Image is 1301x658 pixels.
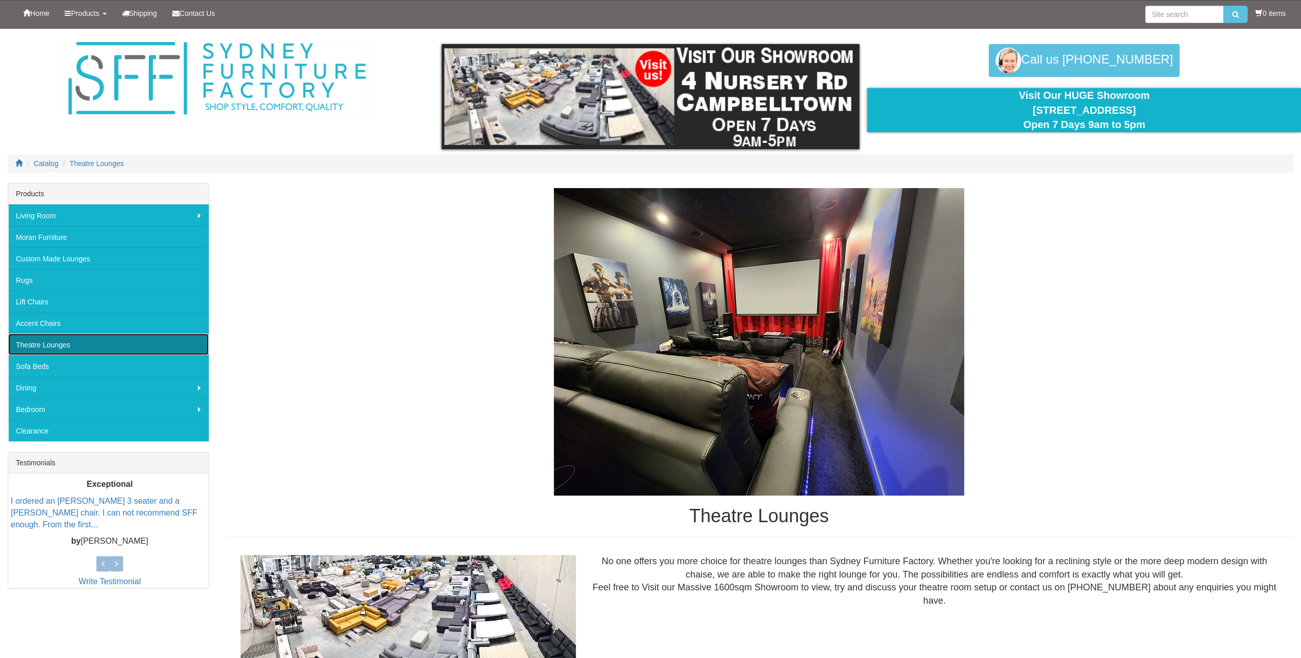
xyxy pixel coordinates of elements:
[71,537,81,545] b: by
[129,9,157,17] span: Shipping
[8,355,209,377] a: Sofa Beds
[8,183,209,204] div: Products
[70,159,124,168] a: Theatre Lounges
[875,88,1293,132] div: Visit Our HUGE Showroom [STREET_ADDRESS] Open 7 Days 9am to 5pm
[8,204,209,226] a: Living Room
[87,480,133,488] b: Exceptional
[1255,8,1286,18] li: 0 items
[114,1,165,26] a: Shipping
[57,1,114,26] a: Products
[179,9,215,17] span: Contact Us
[78,577,141,586] a: Write Testimonial
[225,506,1293,526] h1: Theatre Lounges
[1145,6,1224,23] input: Site search
[442,44,860,149] img: showroom.gif
[34,159,58,168] a: Catalog
[8,312,209,334] a: Accent Chairs
[165,1,223,26] a: Contact Us
[15,1,57,26] a: Home
[8,334,209,355] a: Theatre Lounges
[71,9,99,17] span: Products
[8,420,209,441] a: Clearance
[8,377,209,398] a: Dining
[554,188,964,496] img: Theatre Lounges
[8,398,209,420] a: Bedroom
[8,269,209,291] a: Rugs
[8,248,209,269] a: Custom Made Lounges
[11,536,209,547] p: [PERSON_NAME]
[584,555,1285,608] div: No one offers you more choice for theatre lounges than Sydney Furniture Factory. Whether you're l...
[30,9,49,17] span: Home
[11,497,197,529] a: I ordered an [PERSON_NAME] 3 seater and a [PERSON_NAME] chair. I can not recommend SFF enough. Fr...
[8,291,209,312] a: Lift Chairs
[63,39,371,118] img: Sydney Furniture Factory
[8,453,209,474] div: Testimonials
[8,226,209,248] a: Moran Furniture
